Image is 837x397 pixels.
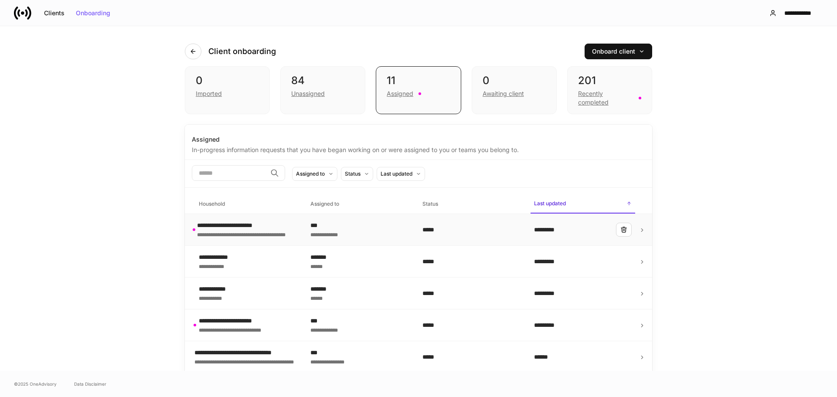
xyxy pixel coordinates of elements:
span: Assigned to [307,195,412,213]
div: Recently completed [578,89,633,107]
div: 84Unassigned [280,66,365,114]
div: 11 [387,74,450,88]
h6: Status [422,200,438,208]
div: Onboarding [76,10,110,16]
div: Status [345,170,361,178]
div: Assigned [387,89,413,98]
button: Onboard client [585,44,652,59]
div: Onboard client [592,48,645,54]
span: Last updated [531,195,635,214]
div: 0 [196,74,259,88]
span: © 2025 OneAdvisory [14,380,57,387]
button: Status [341,167,373,181]
div: Awaiting client [483,89,524,98]
div: Assigned to [296,170,325,178]
div: 84 [291,74,354,88]
div: 0Awaiting client [472,66,557,114]
div: Unassigned [291,89,325,98]
h4: Client onboarding [208,46,276,57]
button: Clients [38,6,70,20]
a: Data Disclaimer [74,380,106,387]
div: 201 [578,74,641,88]
div: In-progress information requests that you have began working on or were assigned to you or teams ... [192,144,645,154]
h6: Last updated [534,199,566,207]
div: 11Assigned [376,66,461,114]
div: Last updated [381,170,412,178]
div: Clients [44,10,65,16]
h6: Assigned to [310,200,339,208]
div: 201Recently completed [567,66,652,114]
div: 0Imported [185,66,270,114]
span: Status [419,195,524,213]
div: Assigned [192,135,645,144]
div: Imported [196,89,222,98]
button: Onboarding [70,6,116,20]
div: 0 [483,74,546,88]
span: Household [195,195,300,213]
button: Last updated [377,167,425,181]
button: Assigned to [292,167,337,181]
h6: Household [199,200,225,208]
